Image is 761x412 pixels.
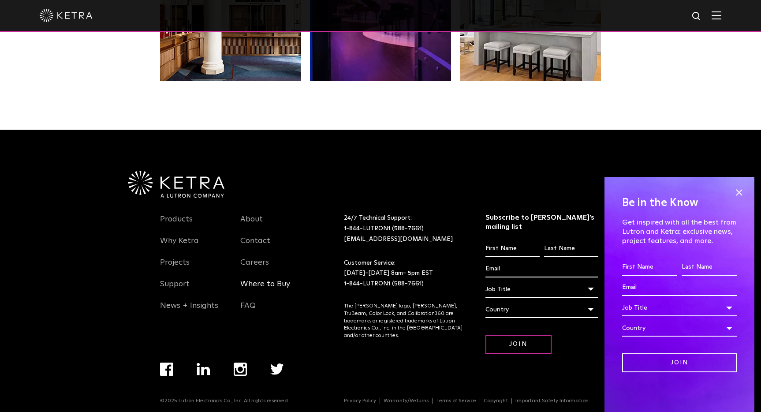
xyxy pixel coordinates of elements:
[160,236,199,256] a: Why Ketra
[622,353,737,372] input: Join
[344,398,601,404] div: Navigation Menu
[128,171,224,198] img: Ketra-aLutronCo_White_RGB
[234,363,247,376] img: instagram
[160,363,173,376] img: facebook
[344,258,463,289] p: Customer Service: [DATE]-[DATE] 8am- 5pm EST
[160,398,289,404] p: ©2025 Lutron Electronics Co., Inc. All rights reserved.
[485,281,599,298] div: Job Title
[344,213,463,244] p: 24/7 Technical Support:
[622,320,737,337] div: Country
[485,335,552,354] input: Join
[691,11,702,22] img: search icon
[240,279,290,300] a: Where to Buy
[622,218,737,245] p: Get inspired with all the best from Lutron and Ketra: exclusive news, project features, and more.
[270,363,284,375] img: twitter
[622,300,737,316] div: Job Title
[380,398,433,404] a: Warranty/Returns
[433,398,480,404] a: Terms of Service
[160,258,190,278] a: Projects
[197,363,210,375] img: linkedin
[160,213,227,321] div: Navigation Menu
[480,398,512,404] a: Copyright
[344,281,424,287] a: 1-844-LUTRON1 (588-7661)
[240,213,307,321] div: Navigation Menu
[622,279,737,296] input: Email
[485,213,599,232] h3: Subscribe to [PERSON_NAME]’s mailing list
[512,398,592,404] a: Important Safety Information
[160,279,190,300] a: Support
[240,236,270,256] a: Contact
[344,236,453,242] a: [EMAIL_ADDRESS][DOMAIN_NAME]
[485,240,540,257] input: First Name
[160,301,218,321] a: News + Insights
[40,9,93,22] img: ketra-logo-2019-white
[544,240,598,257] input: Last Name
[622,195,737,211] h4: Be in the Know
[344,225,424,232] a: 1-844-LUTRON1 (588-7661)
[344,303,463,340] p: The [PERSON_NAME] logo, [PERSON_NAME], TruBeam, Color Lock, and Calibration360 are trademarks or ...
[240,301,256,321] a: FAQ
[240,214,263,235] a: About
[485,301,599,318] div: Country
[240,258,269,278] a: Careers
[622,259,677,276] input: First Name
[340,398,380,404] a: Privacy Policy
[160,363,307,398] div: Navigation Menu
[682,259,737,276] input: Last Name
[712,11,721,19] img: Hamburger%20Nav.svg
[485,261,599,277] input: Email
[160,214,193,235] a: Products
